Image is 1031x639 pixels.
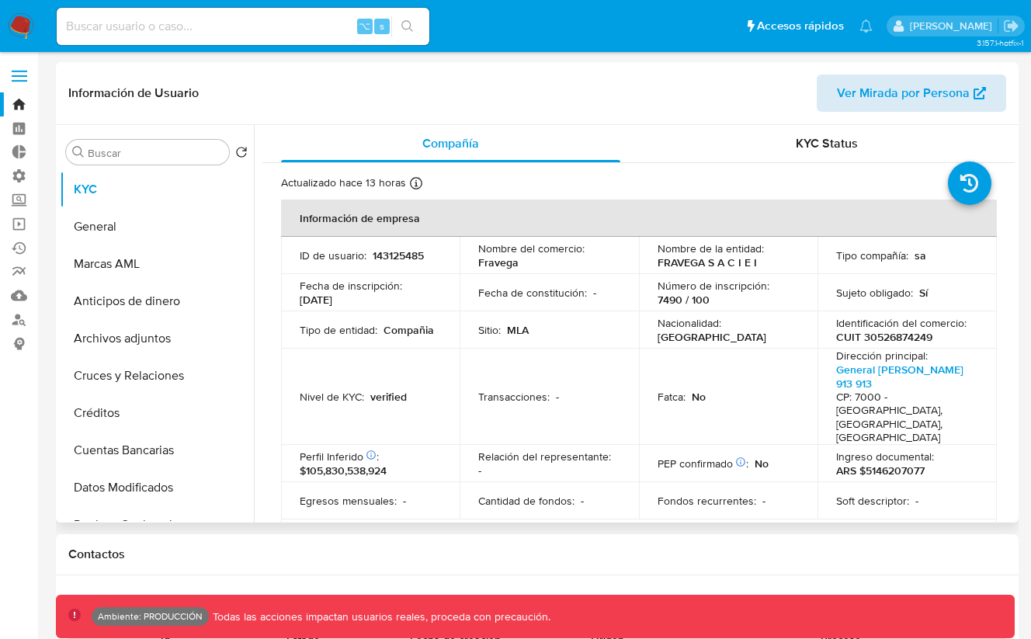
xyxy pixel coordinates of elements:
[836,349,928,363] p: Dirección principal :
[478,255,519,269] p: Fravega
[1003,18,1019,34] a: Salir
[391,16,423,37] button: search-icon
[757,18,844,34] span: Accesos rápidos
[658,494,756,508] p: Fondos recurrentes :
[507,323,529,337] p: MLA
[478,450,611,464] p: Relación del representante :
[60,469,254,506] button: Datos Modificados
[478,323,501,337] p: Sitio :
[60,245,254,283] button: Marcas AML
[300,323,377,337] p: Tipo de entidad :
[658,457,748,471] p: PEP confirmado :
[762,494,765,508] p: -
[581,494,584,508] p: -
[910,19,998,33] p: mauro.ibarra@mercadolibre.com
[300,463,387,478] span: $105,830,538,924
[915,248,926,262] p: sa
[98,613,203,620] p: Ambiente: PRODUCCIÓN
[478,286,587,300] p: Fecha de constitución :
[478,494,575,508] p: Cantidad de fondos :
[68,85,199,101] h1: Información de Usuario
[836,450,934,464] p: Ingreso documental :
[300,494,397,508] p: Egresos mensuales :
[300,390,364,404] p: Nivel de KYC :
[658,241,764,255] p: Nombre de la entidad :
[300,450,379,464] p: Perfil Inferido :
[593,286,596,300] p: -
[919,286,928,300] p: Sí
[403,494,406,508] p: -
[380,19,384,33] span: s
[859,19,873,33] a: Notificaciones
[658,390,686,404] p: Fatca :
[281,175,406,190] p: Actualizado hace 13 horas
[836,286,913,300] p: Sujeto obligado :
[359,19,370,33] span: ⌥
[422,134,479,152] span: Compañía
[836,330,932,344] p: CUIT 30526874249
[373,248,424,262] p: 143125485
[300,293,332,307] p: [DATE]
[60,432,254,469] button: Cuentas Bancarias
[300,279,402,293] p: Fecha de inscripción :
[370,390,407,404] p: verified
[88,146,223,160] input: Buscar
[796,134,858,152] span: KYC Status
[478,241,585,255] p: Nombre del comercio :
[817,75,1006,112] button: Ver Mirada por Persona
[60,357,254,394] button: Cruces y Relaciones
[658,279,769,293] p: Número de inscripción :
[60,394,254,432] button: Créditos
[755,457,769,471] p: No
[57,16,429,36] input: Buscar usuario o caso...
[658,293,710,307] p: 7490 / 100
[692,390,706,404] p: No
[836,248,908,262] p: Tipo compañía :
[556,390,559,404] p: -
[60,171,254,208] button: KYC
[72,146,85,158] button: Buscar
[235,146,248,163] button: Volver al orden por defecto
[836,391,972,445] h4: CP: 7000 - [GEOGRAPHIC_DATA], [GEOGRAPHIC_DATA], [GEOGRAPHIC_DATA]
[300,248,366,262] p: ID de usuario :
[836,464,925,478] p: ARS $5146207077
[281,200,997,237] th: Información de empresa
[384,323,434,337] p: Compañia
[658,255,757,269] p: FRAVEGA S A C I E I
[60,208,254,245] button: General
[60,506,254,543] button: Devices Geolocation
[915,494,918,508] p: -
[836,362,963,391] a: General [PERSON_NAME] 913 913
[478,390,550,404] p: Transacciones :
[68,547,1006,562] h1: Contactos
[836,494,909,508] p: Soft descriptor :
[60,283,254,320] button: Anticipos de dinero
[60,320,254,357] button: Archivos adjuntos
[658,316,721,330] p: Nacionalidad :
[478,464,481,478] p: -
[658,330,766,344] p: [GEOGRAPHIC_DATA]
[209,609,550,624] p: Todas las acciones impactan usuarios reales, proceda con precaución.
[837,75,970,112] span: Ver Mirada por Persona
[836,316,967,330] p: Identificación del comercio :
